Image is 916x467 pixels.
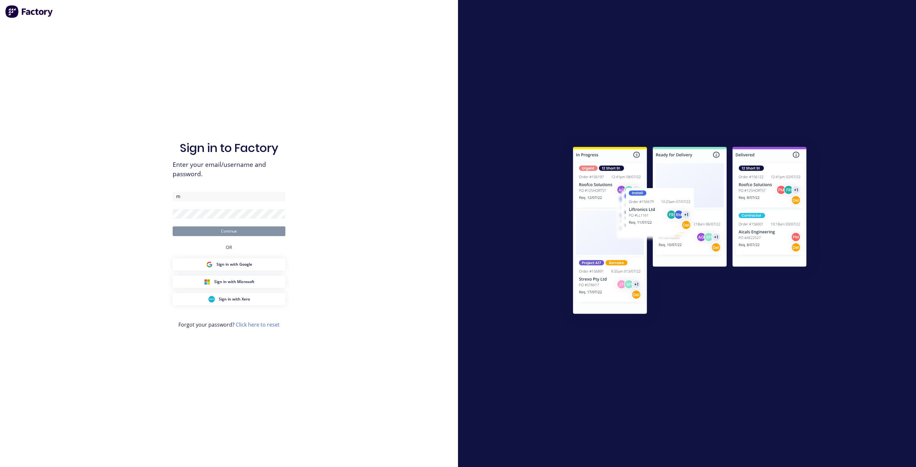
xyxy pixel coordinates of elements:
[173,192,285,201] input: Email/Username
[226,236,232,258] div: OR
[173,276,285,288] button: Microsoft Sign inSign in with Microsoft
[173,293,285,305] button: Xero Sign inSign in with Xero
[178,321,280,329] span: Forgot your password?
[173,160,285,179] span: Enter your email/username and password.
[180,141,278,155] h1: Sign in to Factory
[216,262,252,267] span: Sign in with Google
[208,296,215,302] img: Xero Sign in
[219,296,250,302] span: Sign in with Xero
[5,5,53,18] img: Factory
[206,261,213,268] img: Google Sign in
[173,226,285,236] button: Continue
[173,258,285,271] button: Google Sign inSign in with Google
[236,321,280,328] a: Click here to reset
[214,279,254,285] span: Sign in with Microsoft
[204,279,210,285] img: Microsoft Sign in
[559,134,821,329] img: Sign in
